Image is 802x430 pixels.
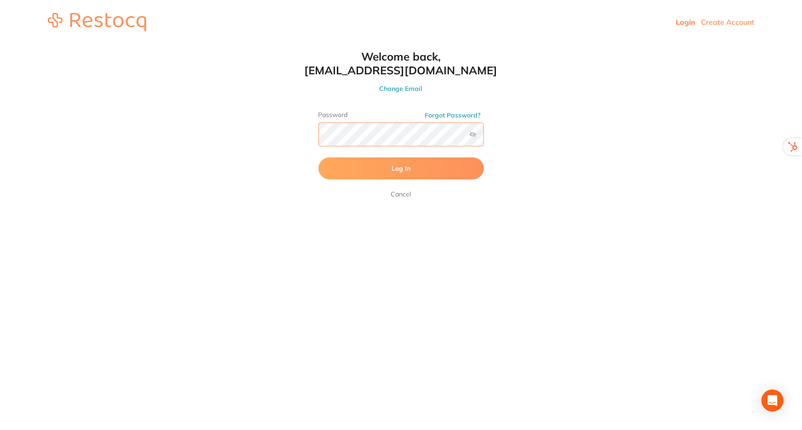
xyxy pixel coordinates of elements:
h1: Welcome back, [EMAIL_ADDRESS][DOMAIN_NAME] [300,50,502,77]
button: Change Email [300,84,502,93]
img: restocq_logo.svg [48,13,146,31]
label: Password [319,111,484,119]
button: Forgot Password? [422,111,484,119]
a: Login [676,17,695,27]
div: Open Intercom Messenger [762,390,784,412]
a: Cancel [389,189,413,200]
a: Create Account [701,17,754,27]
button: Log In [319,157,484,179]
span: Log In [392,164,410,173]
